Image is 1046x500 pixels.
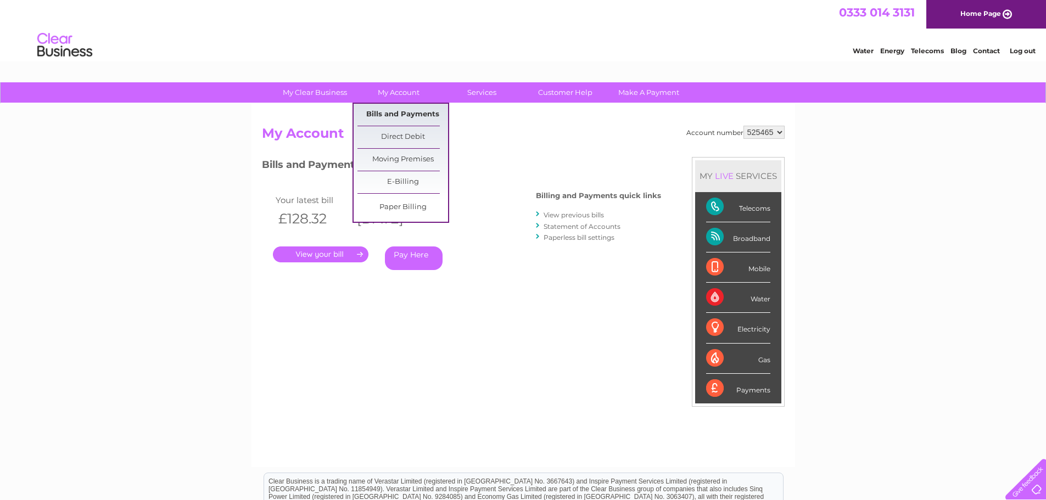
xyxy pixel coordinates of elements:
[357,104,448,126] a: Bills and Payments
[357,126,448,148] a: Direct Debit
[686,126,785,139] div: Account number
[37,29,93,62] img: logo.png
[264,6,783,53] div: Clear Business is a trading name of Verastar Limited (registered in [GEOGRAPHIC_DATA] No. 3667643...
[357,149,448,171] a: Moving Premises
[353,82,444,103] a: My Account
[273,193,352,207] td: Your latest bill
[544,222,620,231] a: Statement of Accounts
[437,82,527,103] a: Services
[853,47,874,55] a: Water
[357,171,448,193] a: E-Billing
[950,47,966,55] a: Blog
[706,252,770,283] div: Mobile
[706,222,770,252] div: Broadband
[706,192,770,222] div: Telecoms
[706,283,770,313] div: Water
[270,82,360,103] a: My Clear Business
[713,171,736,181] div: LIVE
[695,160,781,192] div: MY SERVICES
[357,196,448,218] a: Paper Billing
[536,192,661,200] h4: Billing and Payments quick links
[973,47,1000,55] a: Contact
[544,211,604,219] a: View previous bills
[262,126,785,147] h2: My Account
[880,47,904,55] a: Energy
[544,233,614,241] a: Paperless bill settings
[520,82,611,103] a: Customer Help
[706,344,770,374] div: Gas
[262,157,661,176] h3: Bills and Payments
[351,207,430,230] th: [DATE]
[603,82,694,103] a: Make A Payment
[273,246,368,262] a: .
[706,374,770,403] div: Payments
[385,246,443,270] a: Pay Here
[273,207,352,230] th: £128.32
[1010,47,1036,55] a: Log out
[839,5,915,19] a: 0333 014 3131
[351,193,430,207] td: Invoice date
[911,47,944,55] a: Telecoms
[706,313,770,343] div: Electricity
